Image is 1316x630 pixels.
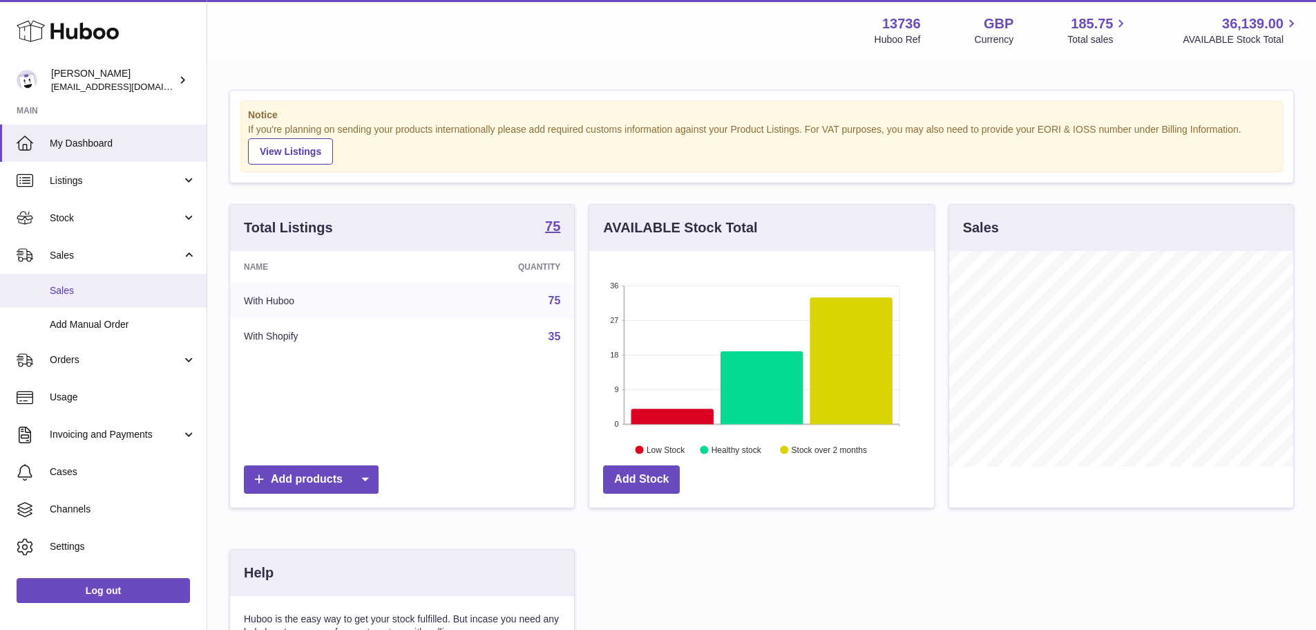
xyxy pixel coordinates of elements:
a: 35 [549,331,561,342]
span: Stock [50,212,182,225]
text: 27 [611,316,619,324]
span: Usage [50,391,196,404]
a: 75 [545,219,560,236]
div: Currency [975,33,1014,46]
text: Low Stock [647,445,685,454]
strong: 75 [545,219,560,233]
text: Healthy stock [712,445,762,454]
div: [PERSON_NAME] [51,67,175,93]
div: If you're planning on sending your products internationally please add required customs informati... [248,123,1275,165]
td: With Shopify [230,319,416,355]
a: Log out [17,578,190,603]
text: 0 [615,420,619,428]
a: View Listings [248,138,333,165]
a: 185.75 Total sales [1067,15,1129,46]
div: Huboo Ref [875,33,921,46]
span: Total sales [1067,33,1129,46]
span: Sales [50,284,196,297]
h3: Total Listings [244,219,333,237]
a: 36,139.00 AVAILABLE Stock Total [1183,15,1299,46]
a: 75 [549,295,561,306]
h3: AVAILABLE Stock Total [603,219,757,237]
a: Add Stock [603,465,680,494]
img: internalAdmin-13736@internal.huboo.com [17,70,37,91]
span: 36,139.00 [1222,15,1284,33]
span: Orders [50,353,182,367]
span: AVAILABLE Stock Total [1183,33,1299,46]
text: 36 [611,281,619,290]
td: With Huboo [230,283,416,319]
th: Quantity [416,251,575,283]
span: 185.75 [1071,15,1113,33]
th: Name [230,251,416,283]
strong: GBP [984,15,1013,33]
span: Add Manual Order [50,318,196,331]
span: My Dashboard [50,137,196,150]
span: [EMAIL_ADDRESS][DOMAIN_NAME] [51,81,203,92]
span: Channels [50,503,196,516]
span: Sales [50,249,182,262]
span: Settings [50,540,196,553]
span: Listings [50,174,182,187]
text: Stock over 2 months [792,445,867,454]
span: Cases [50,465,196,479]
a: Add products [244,465,379,494]
text: 18 [611,351,619,359]
text: 9 [615,385,619,393]
strong: Notice [248,109,1275,122]
h3: Help [244,564,274,582]
span: Invoicing and Payments [50,428,182,441]
strong: 13736 [882,15,921,33]
h3: Sales [963,219,999,237]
